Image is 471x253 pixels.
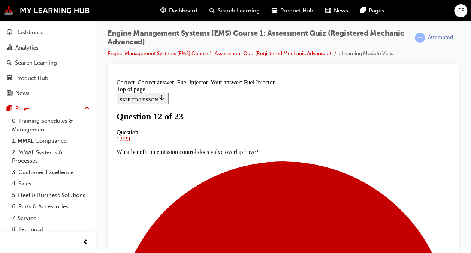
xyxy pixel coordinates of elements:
div: Analytics [15,44,39,52]
button: Pages [3,102,93,116]
span: pages-icon [7,105,12,112]
div: Question [3,53,336,60]
span: News [334,6,348,15]
div: 12/23 [3,60,336,66]
div: Pages [15,104,31,113]
a: Analytics [3,41,93,55]
a: 4. Sales [9,178,93,190]
button: DashboardAnalyticsSearch LearningProduct HubNews [3,24,93,102]
span: search-icon [209,6,215,15]
a: 7. Service [9,212,93,224]
li: eLearning Module View [339,50,394,58]
span: Engine Management Systems (EMS) Course 1: Assessment Quiz (Registered Mechanic Advanced) [108,29,407,46]
span: prev-icon [82,238,88,247]
a: Product Hub [3,71,93,85]
span: chart-icon [7,45,12,51]
a: 0. Training Schedules & Management [9,115,93,135]
span: Search Learning [218,6,260,15]
span: car-icon [272,6,277,15]
span: search-icon [7,60,12,66]
div: Top of page [3,10,336,17]
img: mmal [4,6,90,15]
div: Dashboard [15,28,44,37]
a: pages-iconPages [354,3,390,18]
a: car-iconProduct Hub [266,3,319,18]
a: search-iconSearch Learning [203,3,266,18]
a: news-iconNews [319,3,354,18]
span: Product Hub [280,6,313,15]
a: Search Learning [3,56,93,70]
div: Correct. Correct answer: Fuel Injector. Your answer: Fuel Injector. [3,3,336,10]
a: 6. Parts & Accessories [9,201,93,212]
h1: Question 12 of 23 [3,35,336,45]
a: guage-iconDashboard [154,3,203,18]
span: car-icon [7,75,12,82]
a: Dashboard [3,26,93,39]
a: 8. Technical [9,224,93,235]
span: guage-icon [160,6,166,15]
a: Engine Management Systems (EMS) Course 1: Assessment Quiz (Registered Mechanic Advanced) [108,50,331,57]
button: CS [454,4,467,17]
div: Search Learning [15,59,57,67]
span: SKIP TO LESSON [6,21,52,26]
a: 2. MMAL Systems & Processes [9,147,93,167]
a: 3. Customer Excellence [9,167,93,178]
p: What benefit on emission control does valve overlap have? [3,72,336,79]
span: | [410,33,412,42]
span: Pages [369,6,384,15]
div: Product Hub [15,74,48,83]
a: 5. Fleet & Business Solutions [9,190,93,201]
span: news-icon [325,6,331,15]
span: up-icon [84,104,90,113]
span: pages-icon [360,6,366,15]
span: Dashboard [169,6,197,15]
span: guage-icon [7,29,12,36]
div: Attempted [428,34,453,41]
span: CS [457,6,464,15]
span: news-icon [7,90,12,97]
a: 1. MMAL Compliance [9,135,93,147]
div: News [15,89,30,98]
button: SKIP TO LESSON [3,17,55,28]
a: News [3,86,93,100]
span: learningRecordVerb_ATTEMPT-icon [415,33,425,43]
